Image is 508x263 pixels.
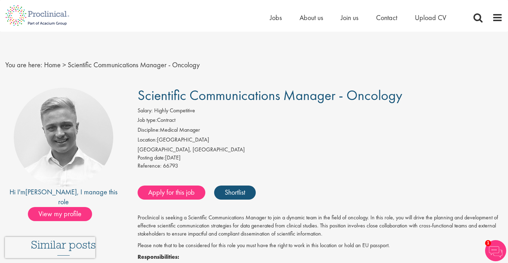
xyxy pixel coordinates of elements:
li: [GEOGRAPHIC_DATA] [138,136,503,146]
li: Medical Manager [138,126,503,136]
li: Contract [138,116,503,126]
iframe: reCAPTCHA [5,237,95,258]
a: Apply for this job [138,186,205,200]
span: 1 [485,240,491,246]
a: Shortlist [214,186,256,200]
a: View my profile [28,208,99,218]
a: Jobs [270,13,282,22]
label: Salary: [138,107,153,115]
p: Proclinical is seeking a Scientific Communications Manager to join a dynamic team in the field of... [138,214,503,238]
label: Discipline: [138,126,160,134]
label: Reference: [138,162,162,170]
span: Scientific Communications Manager - Oncology [138,86,402,104]
div: [DATE] [138,154,503,162]
span: Scientific Communications Manager - Oncology [68,60,200,69]
p: Please note that to be considered for this role you must have the right to work in this location ... [138,242,503,250]
span: View my profile [28,207,92,221]
span: Posting date: [138,154,165,161]
img: Chatbot [485,240,506,261]
span: You are here: [5,60,42,69]
span: Highly Competitive [154,107,195,114]
a: Contact [376,13,397,22]
img: imeage of recruiter Joshua Bye [14,88,113,187]
strong: Responsibilities: [138,253,179,261]
a: [PERSON_NAME] [25,187,77,196]
a: Join us [341,13,358,22]
label: Job type: [138,116,157,124]
a: About us [300,13,323,22]
span: 66793 [163,162,178,169]
a: Upload CV [415,13,446,22]
span: > [62,60,66,69]
label: Location: [138,136,157,144]
div: Hi I'm , I manage this role [5,187,122,207]
div: [GEOGRAPHIC_DATA], [GEOGRAPHIC_DATA] [138,146,503,154]
a: breadcrumb link [44,60,61,69]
